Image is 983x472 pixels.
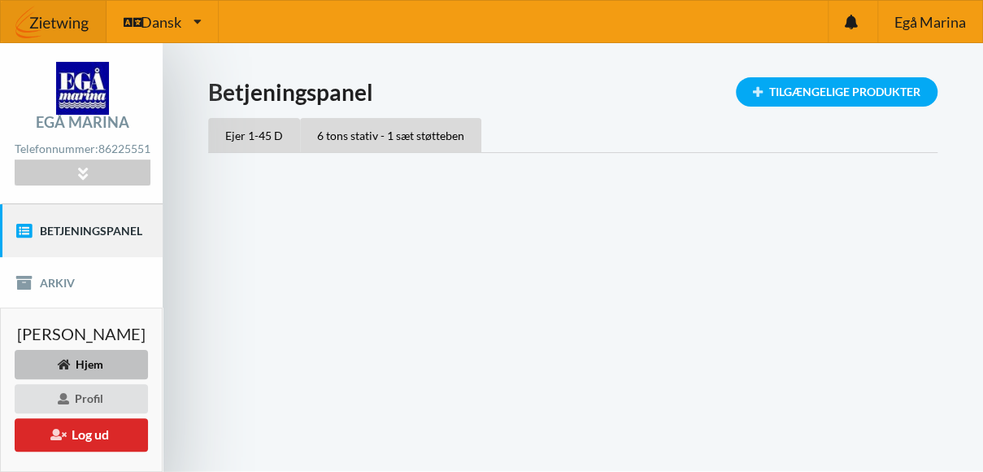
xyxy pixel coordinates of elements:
span: Egå Marina [894,15,965,29]
div: 6 tons stativ - 1 sæt støtteben [300,118,481,152]
div: Hjem [15,350,148,379]
div: Telefonnummer: [15,138,150,160]
div: Tilgængelige Produkter [736,77,937,107]
div: Profil [15,384,148,413]
span: Dansk [141,15,181,29]
div: Egå Marina [36,115,129,129]
button: Log ud [15,418,148,452]
h1: Betjeningspanel [208,77,937,107]
strong: 86225551 [98,142,150,155]
span: [PERSON_NAME] [17,326,146,342]
img: logo [56,62,109,115]
div: Ejer 1-45 D [208,118,300,152]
